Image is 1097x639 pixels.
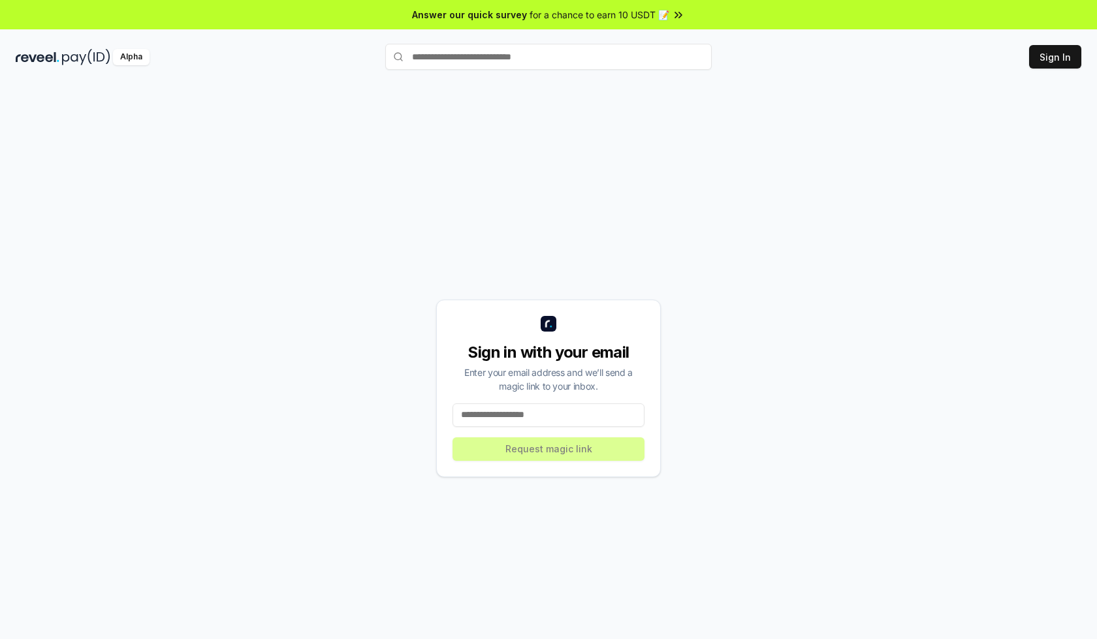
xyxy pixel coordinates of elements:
[412,8,527,22] span: Answer our quick survey
[453,366,644,393] div: Enter your email address and we’ll send a magic link to your inbox.
[530,8,669,22] span: for a chance to earn 10 USDT 📝
[16,49,59,65] img: reveel_dark
[113,49,150,65] div: Alpha
[62,49,110,65] img: pay_id
[453,342,644,363] div: Sign in with your email
[541,316,556,332] img: logo_small
[1029,45,1081,69] button: Sign In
